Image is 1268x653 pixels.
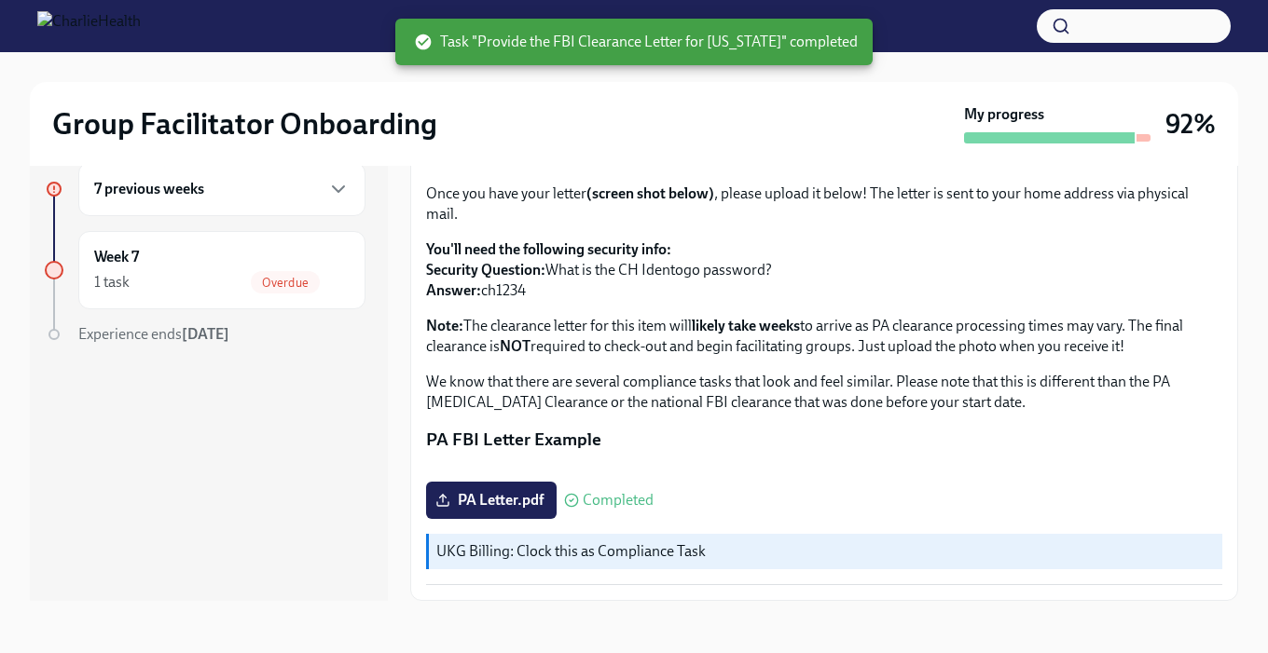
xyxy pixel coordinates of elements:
strong: NOT [500,337,531,355]
span: Experience ends [78,325,229,343]
p: PA FBI Letter Example [426,428,1222,452]
strong: (screen shot below) [586,184,714,202]
label: PA Letter.pdf [426,482,557,519]
h3: 92% [1165,107,1216,141]
div: 7 previous weeks [78,162,365,216]
strong: [DATE] [182,325,229,343]
a: Week 71 taskOverdue [45,231,365,309]
span: Completed [583,493,654,508]
strong: Answer: [426,281,481,299]
h2: Group Facilitator Onboarding [52,105,437,143]
span: Task "Provide the FBI Clearance Letter for [US_STATE]" completed [414,32,858,52]
strong: You'll need the following security info: [426,240,671,258]
img: CharlieHealth [37,11,141,41]
span: PA Letter.pdf [439,491,544,510]
strong: Security Question: [426,261,545,279]
h6: 7 previous weeks [94,179,204,199]
p: We know that there are several compliance tasks that look and feel similar. Please note that this... [426,372,1222,413]
p: What is the CH Identogo password? ch1234 [426,239,1222,301]
strong: likely take weeks [692,317,800,334]
p: The clearance letter for this item will to arrive as PA clearance processing times may vary. The ... [426,316,1222,357]
div: 1 task [94,272,130,292]
p: UKG Billing: Clock this as Compliance Task [436,541,1215,562]
span: Overdue [251,276,320,290]
strong: Note: [426,317,463,334]
p: Once you have your letter , please upload it below! The letter is sent to your home address via p... [426,184,1222,224]
strong: My progress [964,104,1044,125]
h6: Week 7 [94,247,139,267]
